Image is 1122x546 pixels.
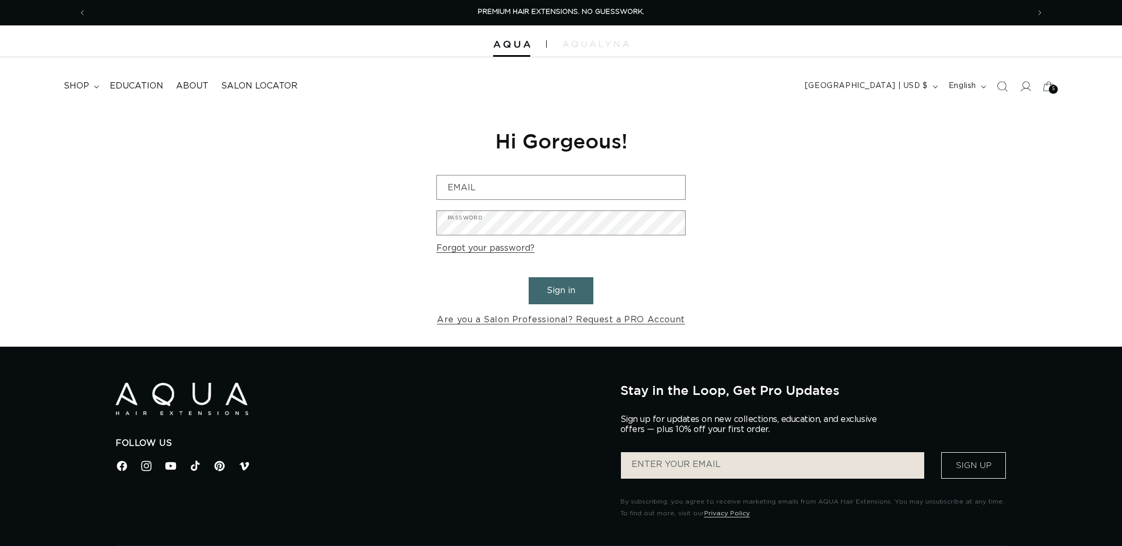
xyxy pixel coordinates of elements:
[990,75,1014,98] summary: Search
[436,128,686,154] h1: Hi Gorgeous!
[620,496,1006,519] p: By subscribing, you agree to receive marketing emails from AQUA Hair Extensions. You may unsubscr...
[436,241,534,256] a: Forgot your password?
[704,510,750,516] a: Privacy Policy
[71,3,94,23] button: Previous announcement
[1052,85,1055,94] span: 5
[170,74,215,98] a: About
[110,81,163,92] span: Education
[620,415,886,435] p: Sign up for updates on new collections, education, and exclusive offers — plus 10% off your first...
[437,312,685,328] a: Are you a Salon Professional? Request a PRO Account
[103,74,170,98] a: Education
[437,175,685,199] input: Email
[949,81,976,92] span: English
[57,74,103,98] summary: shop
[1028,3,1051,23] button: Next announcement
[563,41,629,47] img: aqualyna.com
[621,452,924,479] input: ENTER YOUR EMAIL
[116,383,248,415] img: Aqua Hair Extensions
[942,76,990,96] button: English
[221,81,297,92] span: Salon Locator
[116,438,604,449] h2: Follow Us
[529,277,593,304] button: Sign in
[64,81,89,92] span: shop
[493,41,530,48] img: Aqua Hair Extensions
[941,452,1006,479] button: Sign Up
[215,74,304,98] a: Salon Locator
[799,76,942,96] button: [GEOGRAPHIC_DATA] | USD $
[805,81,928,92] span: [GEOGRAPHIC_DATA] | USD $
[620,383,1006,398] h2: Stay in the Loop, Get Pro Updates
[176,81,208,92] span: About
[478,8,644,15] span: PREMIUM HAIR EXTENSIONS. NO GUESSWORK.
